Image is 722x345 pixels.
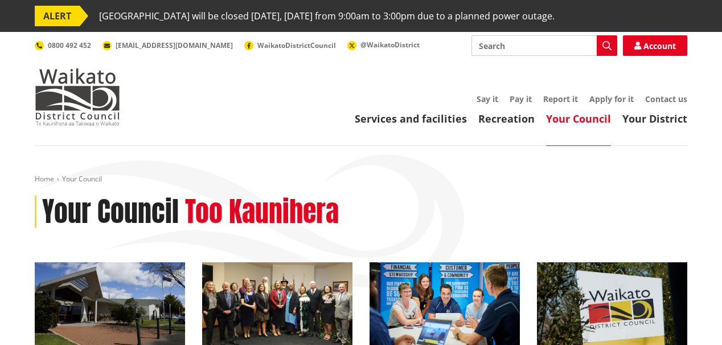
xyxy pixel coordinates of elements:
[48,40,91,50] span: 0800 492 452
[543,94,578,104] a: Report it
[35,6,80,26] span: ALERT
[35,174,54,184] a: Home
[471,35,617,56] input: Search input
[35,174,687,184] nav: breadcrumb
[347,40,420,50] a: @WaikatoDistrict
[510,94,532,104] a: Pay it
[35,68,120,125] img: Waikato District Council - Te Kaunihera aa Takiwaa o Waikato
[623,35,687,56] a: Account
[477,94,498,104] a: Say it
[102,40,233,50] a: [EMAIL_ADDRESS][DOMAIN_NAME]
[546,112,611,125] a: Your Council
[62,174,102,184] span: Your Council
[360,40,420,50] span: @WaikatoDistrict
[355,112,467,125] a: Services and facilities
[589,94,634,104] a: Apply for it
[42,196,179,229] h1: Your Council
[244,40,336,50] a: WaikatoDistrictCouncil
[645,94,687,104] a: Contact us
[257,40,336,50] span: WaikatoDistrictCouncil
[185,196,339,229] h2: Too Kaunihera
[99,6,555,26] span: [GEOGRAPHIC_DATA] will be closed [DATE], [DATE] from 9:00am to 3:00pm due to a planned power outage.
[622,112,687,125] a: Your District
[116,40,233,50] span: [EMAIL_ADDRESS][DOMAIN_NAME]
[478,112,535,125] a: Recreation
[35,40,91,50] a: 0800 492 452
